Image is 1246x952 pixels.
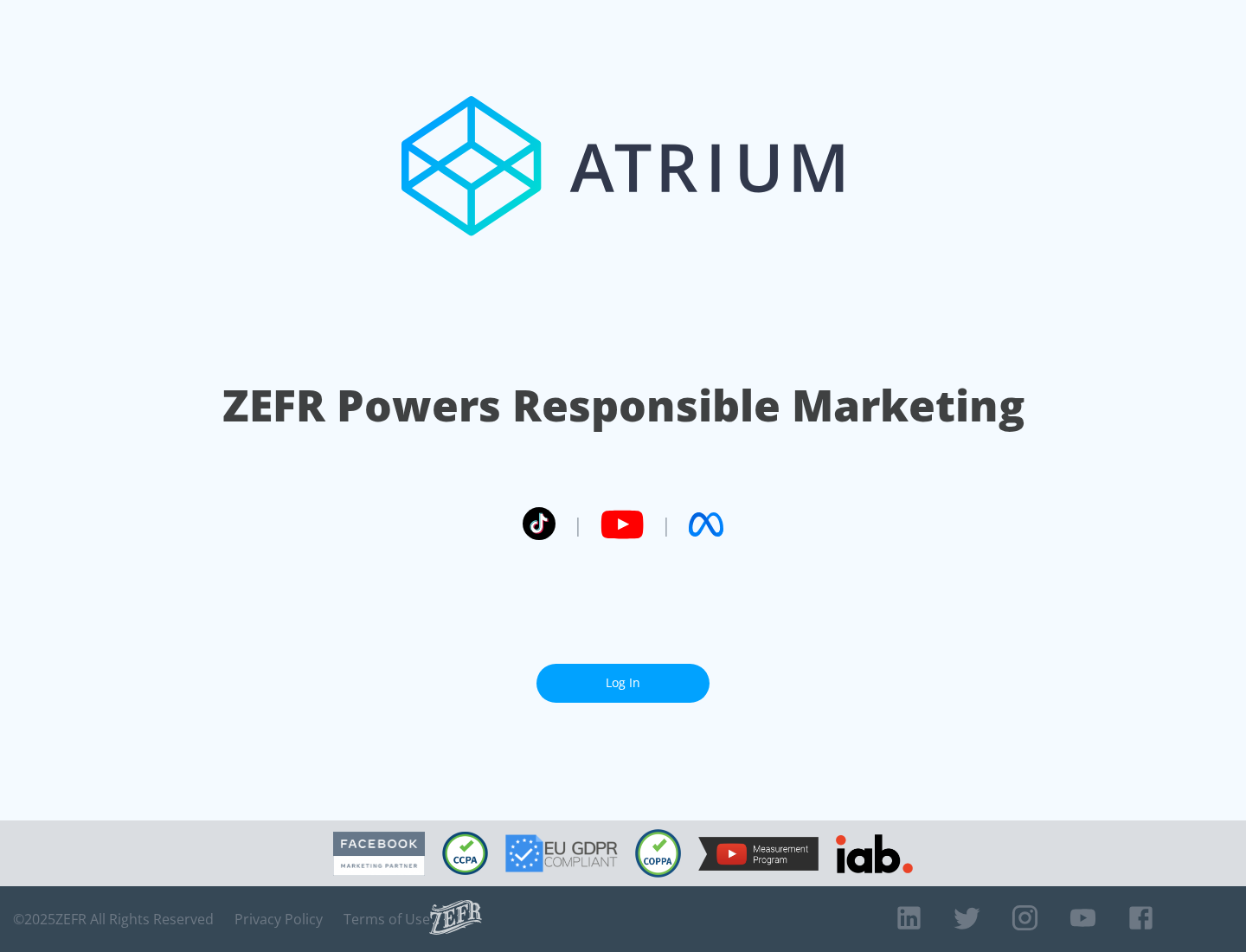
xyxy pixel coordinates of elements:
img: GDPR Compliant [505,834,618,872]
span: | [573,511,583,537]
img: YouTube Measurement Program [698,837,819,871]
img: CCPA Compliant [442,832,488,875]
span: | [661,511,671,537]
a: Privacy Policy [234,910,323,928]
img: COPPA Compliant [635,829,681,878]
img: Facebook Marketing Partner [333,832,425,876]
h1: ZEFR Powers Responsible Marketing [222,376,1024,435]
img: IAB [836,834,913,873]
a: Terms of Use [344,910,430,928]
span: © 2025 ZEFR All Rights Reserved [13,910,214,928]
a: Log In [536,664,710,703]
